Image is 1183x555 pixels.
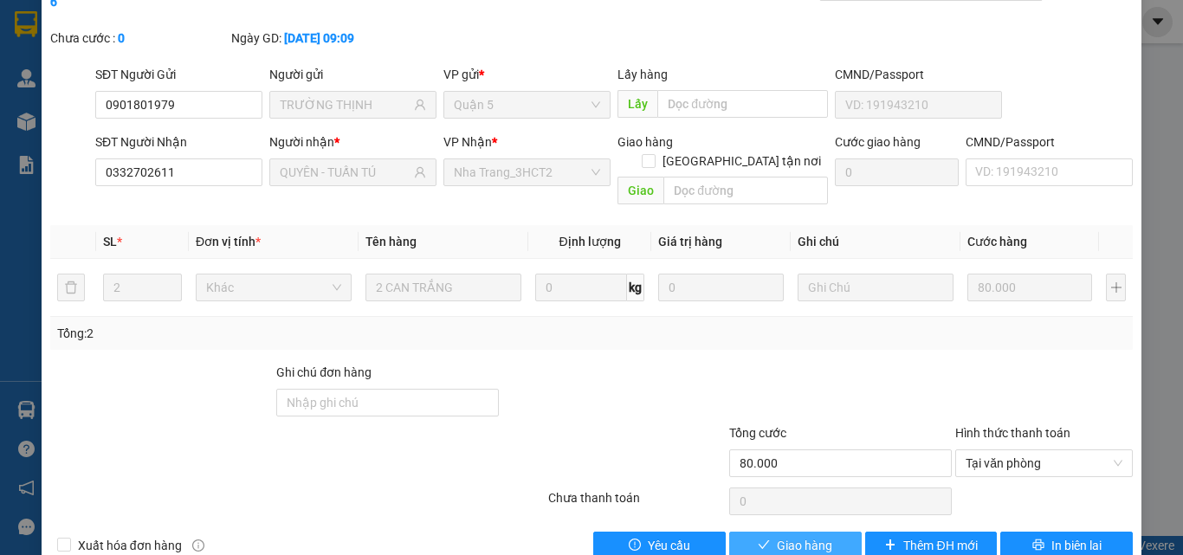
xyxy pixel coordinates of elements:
div: Chưa cước : [50,29,228,48]
div: Người gửi [269,65,436,84]
span: [GEOGRAPHIC_DATA] tận nơi [656,152,828,171]
label: Ghi chú đơn hàng [276,365,372,379]
span: plus [884,539,896,552]
input: VD: Bàn, Ghế [365,274,521,301]
span: Yêu cầu [648,536,690,555]
div: SĐT Người Nhận [95,132,262,152]
input: Ghi chú đơn hàng [276,389,499,416]
span: Quận 5 [454,92,600,118]
span: Đơn vị tính [196,235,261,248]
span: exclamation-circle [629,539,641,552]
span: info-circle [192,539,204,552]
b: 0 [118,31,125,45]
div: CMND/Passport [966,132,1133,152]
span: VP Nhận [443,135,492,149]
input: 0 [967,274,1092,301]
div: Người nhận [269,132,436,152]
button: delete [57,274,85,301]
span: user [414,166,426,178]
span: Định lượng [559,235,620,248]
button: plus [1106,274,1126,301]
div: SĐT Người Gửi [95,65,262,84]
span: In biên lai [1051,536,1102,555]
span: Khác [206,274,341,300]
label: Cước giao hàng [835,135,921,149]
div: Ngày GD: [231,29,409,48]
input: Dọc đường [657,90,828,118]
span: Giao hàng [617,135,673,149]
span: Nha Trang_3HCT2 [454,159,600,185]
div: Tổng: 2 [57,324,458,343]
input: VD: 191943210 [835,91,1002,119]
label: Hình thức thanh toán [955,426,1070,440]
span: printer [1032,539,1044,552]
input: Cước giao hàng [835,158,959,186]
div: CMND/Passport [835,65,1002,84]
span: Lấy hàng [617,68,668,81]
span: user [414,99,426,111]
input: Tên người gửi [280,95,410,114]
span: Tên hàng [365,235,417,248]
span: Tổng cước [729,426,786,440]
span: Giá trị hàng [658,235,722,248]
span: Giao hàng [777,536,832,555]
th: Ghi chú [791,225,960,259]
div: Chưa thanh toán [546,488,727,519]
span: SL [103,235,117,248]
span: Lấy [617,90,657,118]
input: Tên người nhận [280,163,410,182]
span: kg [627,274,644,301]
span: Tại văn phòng [966,450,1122,476]
input: 0 [658,274,783,301]
span: Giao [617,177,663,204]
span: Cước hàng [967,235,1027,248]
span: Thêm ĐH mới [903,536,977,555]
div: VP gửi [443,65,611,84]
input: Ghi Chú [798,274,954,301]
span: Xuất hóa đơn hàng [71,536,189,555]
input: Dọc đường [663,177,828,204]
b: [DATE] 09:09 [284,31,354,45]
span: check [758,539,770,552]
